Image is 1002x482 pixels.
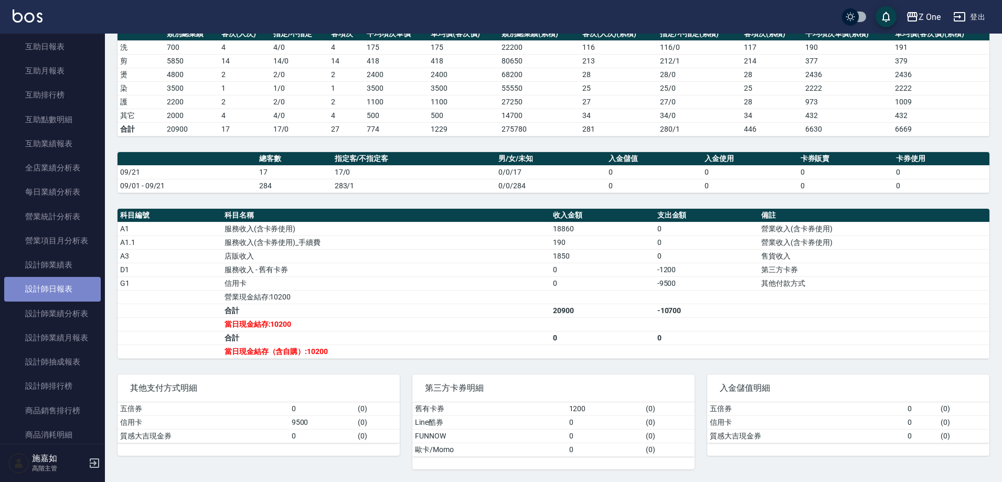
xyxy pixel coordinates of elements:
[428,68,499,81] td: 2400
[4,108,101,132] a: 互助點數明細
[4,229,101,253] a: 營業項目月分析表
[655,331,759,345] td: 0
[164,81,219,95] td: 3500
[332,179,496,192] td: 283/1
[271,40,329,54] td: 4 / 0
[550,331,655,345] td: 0
[741,68,803,81] td: 28
[4,35,101,59] a: 互助日報表
[643,415,695,429] td: ( 0 )
[328,95,364,109] td: 2
[222,222,550,235] td: 服務收入(含卡券使用)
[222,304,550,317] td: 合計
[902,6,945,28] button: Z One
[499,54,579,68] td: 80650
[328,122,364,136] td: 27
[550,304,655,317] td: 20900
[328,54,364,68] td: 14
[606,165,702,179] td: 0
[741,27,803,41] th: 客項次(累積)
[803,68,893,81] td: 2436
[803,54,893,68] td: 377
[938,429,989,443] td: ( 0 )
[219,54,271,68] td: 14
[412,415,567,429] td: Line酷券
[580,40,657,54] td: 116
[892,95,989,109] td: 1009
[271,54,329,68] td: 14 / 0
[707,402,989,443] table: a dense table
[580,81,657,95] td: 25
[567,415,644,429] td: 0
[271,81,329,95] td: 1 / 0
[580,54,657,68] td: 213
[499,95,579,109] td: 27250
[919,10,941,24] div: Z One
[580,27,657,41] th: 客次(人次)(累積)
[580,68,657,81] td: 28
[118,152,989,193] table: a dense table
[118,276,222,290] td: G1
[118,165,257,179] td: 09/21
[289,415,356,429] td: 9500
[364,40,428,54] td: 175
[257,152,332,166] th: 總客數
[4,399,101,423] a: 商品銷售排行榜
[355,415,400,429] td: ( 0 )
[892,122,989,136] td: 6669
[567,429,644,443] td: 0
[219,95,271,109] td: 2
[118,68,164,81] td: 燙
[496,165,606,179] td: 0/0/17
[580,109,657,122] td: 34
[657,27,741,41] th: 指定/不指定(累積)
[655,235,759,249] td: 0
[499,122,579,136] td: 275780
[496,152,606,166] th: 男/女/未知
[657,95,741,109] td: 27 / 0
[741,54,803,68] td: 214
[655,249,759,263] td: 0
[550,276,655,290] td: 0
[803,40,893,54] td: 190
[4,59,101,83] a: 互助月報表
[164,54,219,68] td: 5850
[332,165,496,179] td: 17/0
[4,277,101,301] a: 設計師日報表
[643,429,695,443] td: ( 0 )
[798,165,894,179] td: 0
[4,132,101,156] a: 互助業績報表
[759,209,989,222] th: 備註
[499,81,579,95] td: 55550
[741,109,803,122] td: 34
[892,109,989,122] td: 432
[32,464,86,473] p: 高階主管
[938,402,989,416] td: ( 0 )
[741,95,803,109] td: 28
[892,40,989,54] td: 191
[4,302,101,326] a: 設計師業績分析表
[332,152,496,166] th: 指定客/不指定客
[707,415,905,429] td: 信用卡
[720,383,977,393] span: 入金儲值明細
[164,109,219,122] td: 2000
[759,235,989,249] td: 營業收入(含卡券使用)
[4,156,101,180] a: 全店業績分析表
[118,54,164,68] td: 剪
[550,263,655,276] td: 0
[328,27,364,41] th: 客項次
[289,429,356,443] td: 0
[219,109,271,122] td: 4
[118,95,164,109] td: 護
[741,81,803,95] td: 25
[364,68,428,81] td: 2400
[643,402,695,416] td: ( 0 )
[4,205,101,229] a: 營業統計分析表
[4,83,101,107] a: 互助排行榜
[893,165,989,179] td: 0
[4,326,101,350] a: 設計師業績月報表
[364,54,428,68] td: 418
[657,122,741,136] td: 280/1
[425,383,682,393] span: 第三方卡券明細
[271,109,329,122] td: 4 / 0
